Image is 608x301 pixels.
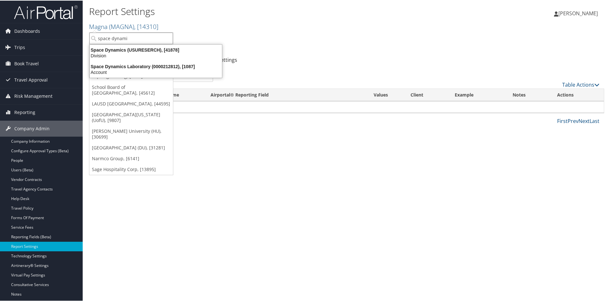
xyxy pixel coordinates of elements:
[14,4,78,19] img: airportal-logo.png
[554,3,604,22] a: [PERSON_NAME]
[89,153,173,163] a: Narmco Group, [6141]
[14,39,25,55] span: Trips
[160,88,205,101] th: Name
[558,9,598,16] span: [PERSON_NAME]
[590,117,599,124] a: Last
[89,4,432,18] h1: Report Settings
[89,98,173,109] a: LAUSD [GEOGRAPHIC_DATA], [44595]
[89,101,604,112] td: No data available in table
[14,88,52,104] span: Risk Management
[89,109,173,125] a: [GEOGRAPHIC_DATA][US_STATE] (UofU), [9807]
[89,22,158,30] a: Magna
[89,163,173,174] a: Sage Hospitality Corp, [13895]
[134,22,158,30] span: , [ 14310 ]
[89,32,173,44] input: Search Accounts
[89,81,173,98] a: School Board of [GEOGRAPHIC_DATA], [45612]
[578,117,590,124] a: Next
[86,52,226,58] div: Division
[14,120,50,136] span: Company Admin
[89,142,173,153] a: [GEOGRAPHIC_DATA] (DU), [31281]
[14,71,48,87] span: Travel Approval
[205,88,357,101] th: Airportal&reg; Reporting Field
[86,63,226,69] div: Space Dynamics Laboratory (0000212812), [1087]
[14,104,35,120] span: Reporting
[507,88,551,101] th: Notes
[86,69,226,75] div: Account
[89,125,173,142] a: [PERSON_NAME] University (HU), [30699]
[449,88,507,101] th: Example
[109,22,134,30] span: ( MAGNA )
[357,88,405,101] th: Values
[568,117,578,124] a: Prev
[405,88,449,101] th: Client
[562,81,599,88] a: Table Actions
[14,55,39,71] span: Book Travel
[86,47,226,52] div: Space Dynamics (USURESERCH), [41878]
[14,23,40,39] span: Dashboards
[557,117,568,124] a: First
[551,88,604,101] th: Actions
